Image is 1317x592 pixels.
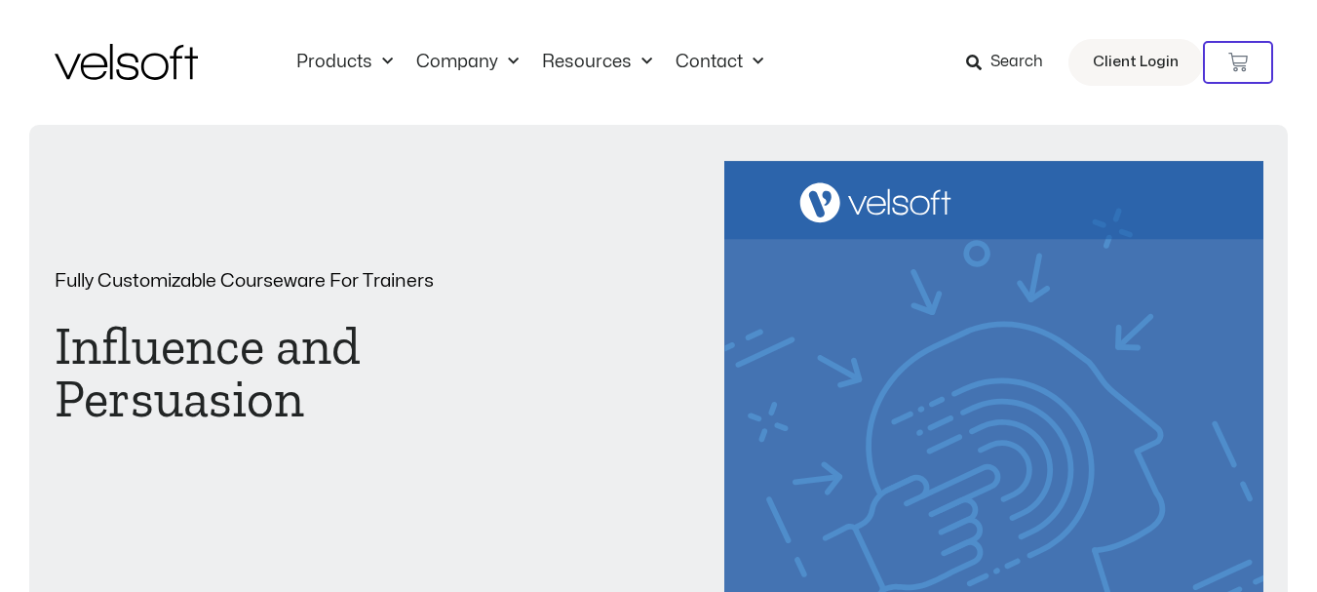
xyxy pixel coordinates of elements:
a: ResourcesMenu Toggle [530,52,664,73]
a: Search [966,46,1057,79]
h1: Influence and Persuasion [55,320,593,425]
nav: Menu [285,52,775,73]
a: ContactMenu Toggle [664,52,775,73]
a: ProductsMenu Toggle [285,52,405,73]
p: Fully Customizable Courseware For Trainers [55,272,593,291]
a: Client Login [1068,39,1203,86]
img: Velsoft Training Materials [55,44,198,80]
span: Search [990,50,1043,75]
span: Client Login [1093,50,1179,75]
a: CompanyMenu Toggle [405,52,530,73]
